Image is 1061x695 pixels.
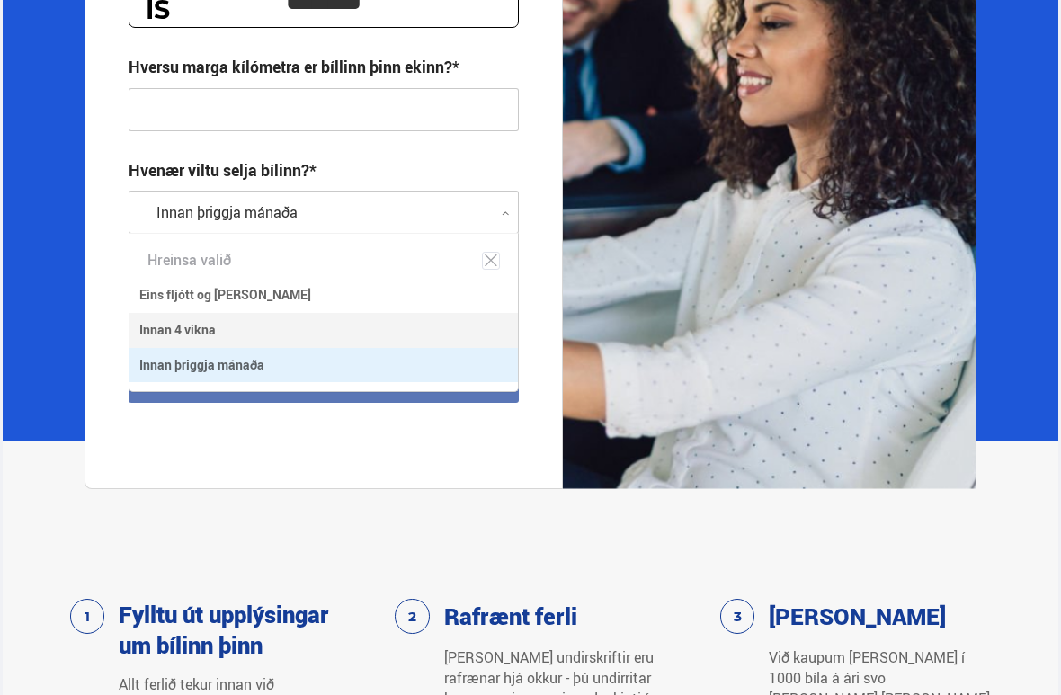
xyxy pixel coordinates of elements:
h3: Rafrænt ferli [444,601,577,631]
label: Hvenær viltu selja bílinn?* [129,159,317,181]
span: Innan þriggja mánaða [139,352,264,379]
span: Eins fljótt og [PERSON_NAME] [139,282,311,308]
h3: Fylltu út upplýsingar um bílinn þinn [119,599,340,660]
div: Hreinsa valið [129,243,518,278]
h3: [PERSON_NAME] [769,601,946,631]
button: Opna LiveChat spjallviðmót [14,7,68,61]
span: Innan 4 vikna [139,317,216,343]
div: Hversu marga kílómetra er bíllinn þinn ekinn?* [129,56,459,77]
